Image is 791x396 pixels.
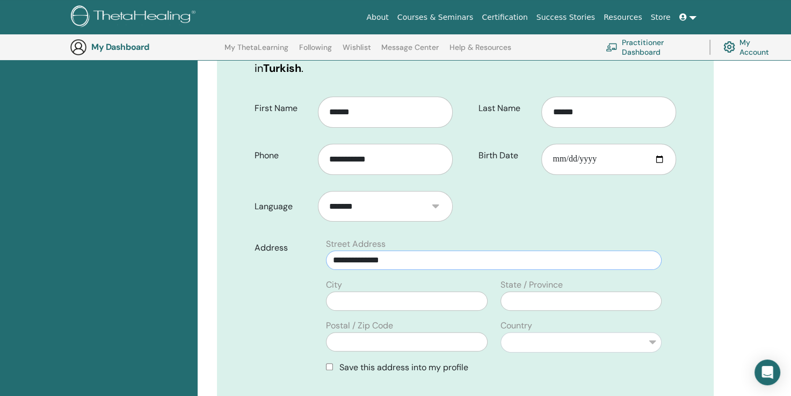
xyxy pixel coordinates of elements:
[263,61,301,75] b: Turkish
[343,43,371,60] a: Wishlist
[326,319,393,332] label: Postal / Zip Code
[70,39,87,56] img: generic-user-icon.jpg
[339,362,468,373] span: Save this address into my profile
[723,39,735,55] img: cog.svg
[299,43,332,60] a: Following
[246,238,320,258] label: Address
[71,5,199,30] img: logo.png
[91,42,199,52] h3: My Dashboard
[477,8,532,27] a: Certification
[470,145,542,166] label: Birth Date
[723,35,778,59] a: My Account
[326,278,342,291] label: City
[449,43,511,60] a: Help & Resources
[647,8,675,27] a: Store
[754,360,780,385] div: Open Intercom Messenger
[362,8,393,27] a: About
[381,43,439,60] a: Message Center
[246,98,318,119] label: First Name
[606,35,696,59] a: Practitioner Dashboard
[470,98,542,119] label: Last Name
[500,278,563,291] label: State / Province
[500,319,532,332] label: Country
[224,43,288,60] a: My ThetaLearning
[393,8,478,27] a: Courses & Seminars
[246,145,318,166] label: Phone
[606,43,618,52] img: chalkboard-teacher.svg
[246,196,318,217] label: Language
[326,238,386,251] label: Street Address
[532,8,599,27] a: Success Stories
[599,8,647,27] a: Resources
